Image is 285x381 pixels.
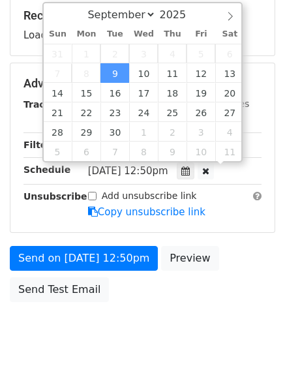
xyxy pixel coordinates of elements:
[72,63,100,83] span: September 8, 2025
[23,8,262,42] div: Loading...
[44,122,72,142] span: September 28, 2025
[187,142,215,161] span: October 10, 2025
[187,122,215,142] span: October 3, 2025
[100,142,129,161] span: October 7, 2025
[215,30,244,38] span: Sat
[215,102,244,122] span: September 27, 2025
[44,44,72,63] span: August 31, 2025
[72,142,100,161] span: October 6, 2025
[215,122,244,142] span: October 4, 2025
[129,30,158,38] span: Wed
[187,44,215,63] span: September 5, 2025
[158,63,187,83] span: September 11, 2025
[10,277,109,302] a: Send Test Email
[23,140,57,150] strong: Filters
[88,206,205,218] a: Copy unsubscribe link
[88,165,168,177] span: [DATE] 12:50pm
[72,44,100,63] span: September 1, 2025
[156,8,203,21] input: Year
[23,99,67,110] strong: Tracking
[72,102,100,122] span: September 22, 2025
[129,44,158,63] span: September 3, 2025
[100,83,129,102] span: September 16, 2025
[215,142,244,161] span: October 11, 2025
[158,122,187,142] span: October 2, 2025
[187,30,215,38] span: Fri
[129,63,158,83] span: September 10, 2025
[100,102,129,122] span: September 23, 2025
[158,30,187,38] span: Thu
[158,44,187,63] span: September 4, 2025
[44,63,72,83] span: September 7, 2025
[72,122,100,142] span: September 29, 2025
[23,191,87,202] strong: Unsubscribe
[215,44,244,63] span: September 6, 2025
[100,122,129,142] span: September 30, 2025
[158,83,187,102] span: September 18, 2025
[23,164,70,175] strong: Schedule
[44,30,72,38] span: Sun
[158,142,187,161] span: October 9, 2025
[102,189,197,203] label: Add unsubscribe link
[100,44,129,63] span: September 2, 2025
[158,102,187,122] span: September 25, 2025
[44,102,72,122] span: September 21, 2025
[44,83,72,102] span: September 14, 2025
[187,83,215,102] span: September 19, 2025
[23,8,262,23] h5: Recipients
[129,102,158,122] span: September 24, 2025
[72,30,100,38] span: Mon
[129,83,158,102] span: September 17, 2025
[215,63,244,83] span: September 13, 2025
[100,30,129,38] span: Tue
[187,102,215,122] span: September 26, 2025
[23,76,262,91] h5: Advanced
[72,83,100,102] span: September 15, 2025
[129,122,158,142] span: October 1, 2025
[44,142,72,161] span: October 5, 2025
[100,63,129,83] span: September 9, 2025
[215,83,244,102] span: September 20, 2025
[10,246,158,271] a: Send on [DATE] 12:50pm
[129,142,158,161] span: October 8, 2025
[161,246,218,271] a: Preview
[220,318,285,381] iframe: Chat Widget
[187,63,215,83] span: September 12, 2025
